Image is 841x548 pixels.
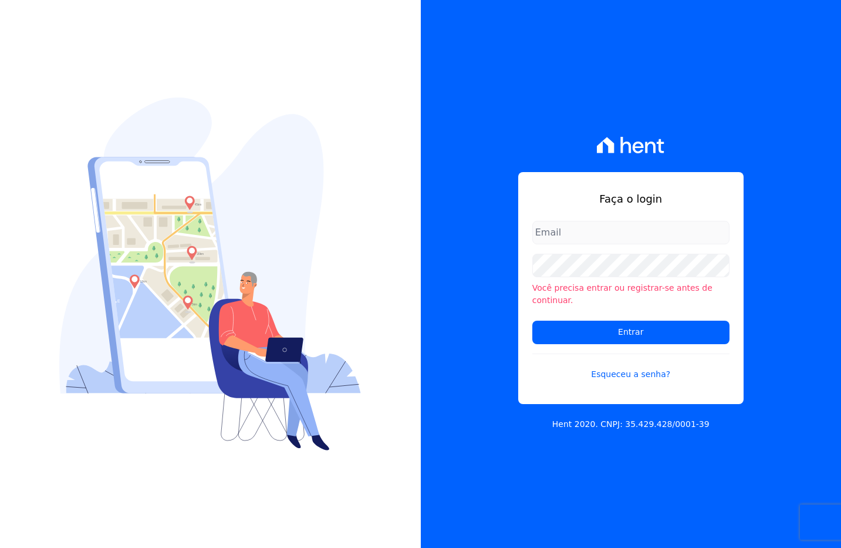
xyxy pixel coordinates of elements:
[532,354,729,381] a: Esqueceu a senha?
[59,98,361,450] img: Login
[532,221,729,244] input: Email
[532,321,729,344] input: Entrar
[532,282,729,307] li: Você precisa entrar ou registrar-se antes de continuar.
[552,418,710,431] p: Hent 2020. CNPJ: 35.429.428/0001-39
[532,191,729,207] h1: Faça o login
